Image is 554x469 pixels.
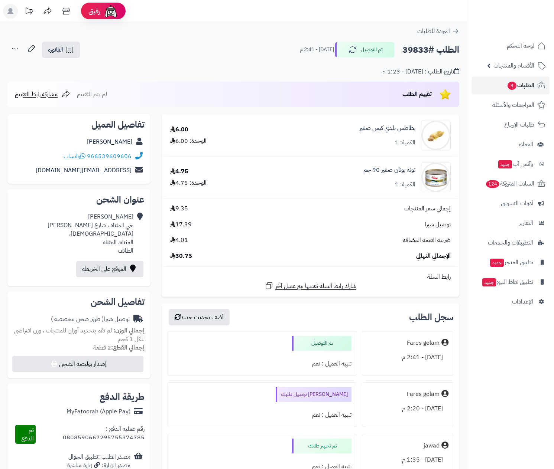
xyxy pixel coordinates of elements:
a: وآتس آبجديد [472,155,550,173]
span: جديد [490,259,504,267]
div: رقم عملية الدفع : 0808590667295755374785 [36,425,145,444]
span: الإعدادات [512,296,533,307]
div: [PERSON_NAME] توصيل طلبك [276,387,351,402]
a: [PERSON_NAME] [87,137,132,146]
button: تم التوصيل [335,42,395,58]
span: جديد [498,160,512,168]
a: تطبيق المتجرجديد [472,253,550,271]
a: [EMAIL_ADDRESS][DOMAIN_NAME] [36,166,132,175]
div: تاريخ الطلب : [DATE] - 1:23 م [382,68,459,76]
span: وآتس آب [498,159,533,169]
button: إصدار بوليصة الشحن [12,356,143,372]
a: طلبات الإرجاع [472,116,550,134]
span: رفيق [88,7,100,16]
h2: تفاصيل الشحن [13,298,145,306]
div: MyFatoorah (Apple Pay) [67,407,130,416]
span: لم تقم بتحديد أوزان للمنتجات ، وزن افتراضي للكل 1 كجم [14,326,145,344]
span: مشاركة رابط التقييم [15,90,58,99]
span: التقارير [519,218,533,228]
span: تقييم الطلب [402,90,432,99]
small: 2 قطعة [93,343,145,352]
h2: عنوان الشحن [13,195,145,204]
div: الكمية: 1 [395,180,415,189]
span: الطلبات [507,80,534,91]
h3: سجل الطلب [409,313,453,322]
span: العملاء [519,139,533,150]
a: الموقع على الخريطة [76,261,143,277]
h2: طريقة الدفع [100,393,145,401]
span: التطبيقات والخدمات [488,237,533,248]
span: 9.35 [170,204,188,213]
a: العودة للطلبات [417,27,459,36]
h2: الطلب #39833 [402,42,459,58]
div: توصيل شبرا [51,315,130,324]
a: الطلبات3 [472,76,550,94]
span: العودة للطلبات [417,27,450,36]
span: لم يتم التقييم [77,90,107,99]
span: ( طرق شحن مخصصة ) [51,315,104,324]
div: 4.75 [170,167,188,176]
div: [DATE] - 2:20 م [367,401,448,416]
span: تطبيق المتجر [489,257,533,268]
span: توصيل شبرا [425,220,451,229]
div: Fares golam [407,339,440,347]
span: طلبات الإرجاع [504,119,534,130]
a: تحديثات المنصة [20,4,38,20]
div: الكمية: 1 [395,138,415,147]
div: تم التوصيل [292,336,351,351]
a: واتساب [64,152,85,161]
a: مشاركة رابط التقييم [15,90,70,99]
a: لوحة التحكم [472,37,550,55]
small: [DATE] - 2:41 م [300,46,334,53]
a: التطبيقات والخدمات [472,234,550,252]
a: الإعدادات [472,293,550,311]
a: الفاتورة [42,42,80,58]
a: المراجعات والأسئلة [472,96,550,114]
a: التقارير [472,214,550,232]
img: 1666247249-Screenshot%202022-10-20%20092550-90x90.png [421,163,450,192]
div: [DATE] - 2:41 م [367,350,448,365]
strong: إجمالي القطع: [111,343,145,352]
span: المراجعات والأسئلة [492,100,534,110]
button: أضف تحديث جديد [169,309,230,325]
div: الوحدة: 6.00 [170,137,207,145]
img: ai-face.png [103,4,118,19]
div: Fares golam [407,390,440,399]
span: 30.75 [170,252,192,260]
a: العملاء [472,135,550,153]
div: jawad [424,442,440,450]
span: الإجمالي النهائي [416,252,451,260]
div: تنبيه العميل : نعم [172,408,351,422]
img: 1665929280-a9379685-5200-4819-8ab9-9a8f8149284b-thumbnail-500x500-70-90x90.jpg [421,121,450,150]
a: أدوات التسويق [472,194,550,212]
div: رابط السلة [165,273,456,281]
a: تونة بوتان صغير 90 جم [363,166,415,174]
span: لوحة التحكم [507,41,534,51]
div: [DATE] - 1:35 م [367,453,448,467]
span: تطبيق نقاط البيع [482,277,533,287]
span: شارك رابط السلة نفسها مع عميل آخر [275,282,356,291]
span: تم الدفع [22,426,34,443]
span: إجمالي سعر المنتجات [404,204,451,213]
div: [PERSON_NAME] حي المثناه ، شارع [PERSON_NAME] [DEMOGRAPHIC_DATA]، المثناه، المثناه الطائف [13,213,133,255]
span: أدوات التسويق [501,198,533,209]
span: الفاتورة [48,45,63,54]
span: 17.39 [170,220,192,229]
span: ضريبة القيمة المضافة [403,236,451,245]
img: logo-2.png [503,20,547,36]
span: 4.01 [170,236,188,245]
a: شارك رابط السلة نفسها مع عميل آخر [265,281,356,291]
a: تطبيق نقاط البيعجديد [472,273,550,291]
span: 124 [486,180,499,188]
div: الوحدة: 4.75 [170,179,207,187]
strong: إجمالي الوزن: [113,326,145,335]
h2: تفاصيل العميل [13,120,145,129]
a: بطاطس بلدي كيس صغير [359,124,415,132]
div: تنبيه العميل : نعم [172,357,351,371]
div: تم تجهيز طلبك [292,439,351,453]
span: 3 [508,82,516,90]
a: السلات المتروكة124 [472,175,550,193]
span: السلات المتروكة [485,178,534,189]
div: 6.00 [170,125,188,134]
